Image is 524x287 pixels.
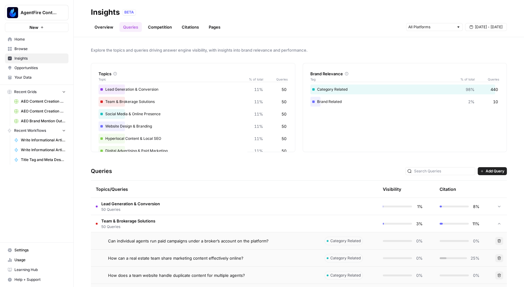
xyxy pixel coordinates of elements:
span: 0% [416,255,423,261]
span: 11% [254,99,263,105]
span: 50 [281,136,286,142]
input: Search Queries [414,168,473,174]
span: Tag [310,77,456,82]
span: AEO Content Creation 9/22 [21,99,66,104]
button: Workspace: AgentFire Content [5,5,68,20]
span: 11% [254,148,263,154]
span: [DATE] - [DATE] [475,24,503,30]
span: Title Tag and Meta Description [21,157,66,163]
button: Recent Grids [5,87,68,96]
div: Brand Related [310,97,499,107]
span: 0% [472,272,479,278]
span: Queries [263,77,288,82]
a: Settings [5,245,68,255]
button: Recent Workflows [5,126,68,135]
div: Website Design & Branding [99,121,288,131]
button: New [5,23,68,32]
span: Can individual agents run paid campaigns under a broker’s account on the platform? [108,238,269,244]
span: Team & Brokerage Solutions [101,218,155,224]
a: Write Informational Article Outline [11,145,68,155]
a: AEO Brand Mention Outreach Test [11,116,68,126]
span: 3% [416,221,423,227]
span: 11% [254,86,263,92]
button: [DATE] - [DATE] [465,23,507,31]
a: Pages [205,22,224,32]
a: Usage [5,255,68,265]
a: Competition [144,22,176,32]
span: 25% [471,255,479,261]
span: Recent Workflows [14,128,46,133]
div: Hyperlocal Content & Local SEO [99,134,288,143]
a: Queries [119,22,142,32]
span: Help + Support [14,277,66,282]
h3: Queries [91,167,112,175]
span: 0% [416,238,423,244]
span: Recent Grids [14,89,37,95]
span: Explore the topics and queries driving answer engine visibility, with insights into brand relevan... [91,47,507,53]
a: Learning Hub [5,265,68,275]
span: AEO Content Creation 9-15 [21,108,66,114]
span: 50 [281,148,286,154]
span: 11% [254,111,263,117]
div: Digital Advertising & Paid Marketing [99,146,288,156]
span: Category Related [330,255,361,261]
a: AEO Content Creation 9-15 [11,106,68,116]
button: Add Query [478,167,507,175]
div: BETA [122,9,136,15]
span: Queries [475,77,499,82]
span: Category Related [330,238,361,244]
span: 11% [472,221,479,227]
span: 2% [468,99,475,105]
div: Visibility [383,186,401,192]
span: Insights [14,56,66,61]
span: AEO Brand Mention Outreach Test [21,118,66,124]
a: AEO Content Creation 9/22 [11,96,68,106]
span: Category Related [330,273,361,278]
span: Your Data [14,75,66,80]
span: 10 [493,99,498,105]
span: 50 [281,111,286,117]
div: Citation [440,181,456,198]
div: Team & Brokerage Solutions [99,97,288,107]
span: 0% [472,238,479,244]
span: 0% [416,272,423,278]
span: New [29,24,38,30]
span: Home [14,37,66,42]
span: 11% [254,136,263,142]
span: Opportunities [14,65,66,71]
div: Lead Generation & Conversion [99,85,288,94]
span: 440 [491,86,498,92]
span: 8% [472,203,479,210]
span: 50 Queries [101,207,160,212]
span: Learning Hub [14,267,66,273]
span: Topic [99,77,245,82]
a: Write Informational Article Body [11,135,68,145]
button: Help + Support [5,275,68,285]
span: 50 [281,123,286,129]
span: % of total [456,77,475,82]
span: Write Informational Article Body [21,137,66,143]
span: % of total [245,77,263,82]
span: Settings [14,247,66,253]
div: Social Media & Online Presence [99,109,288,119]
span: How can a real estate team share marketing content effectively online? [108,255,243,261]
span: Write Informational Article Outline [21,147,66,153]
span: 11% [254,123,263,129]
a: Overview [91,22,117,32]
a: Title Tag and Meta Description [11,155,68,165]
input: All Platforms [408,24,454,30]
span: Lead Generation & Conversion [101,201,160,207]
span: 1% [416,203,423,210]
span: How does a team website handle duplicate content for multiple agents? [108,272,245,278]
div: Insights [91,7,120,17]
a: Your Data [5,73,68,82]
span: AgentFire Content [21,10,58,16]
span: Add Query [486,168,504,174]
img: AgentFire Content Logo [7,7,18,18]
div: Topics [99,71,288,77]
a: Citations [178,22,203,32]
span: Usage [14,257,66,263]
a: Insights [5,53,68,63]
div: Topics/Queries [96,181,315,198]
a: Browse [5,44,68,54]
